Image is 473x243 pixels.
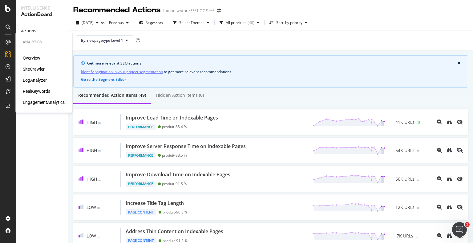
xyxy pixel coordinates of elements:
div: Performance [126,152,156,159]
a: SiteCrawler [23,66,45,72]
div: Intelligence [21,5,63,11]
div: Hidden Action Items (0) [156,92,204,98]
div: magnifying-glass-plus [437,205,442,210]
div: produit - 88.5 % [162,153,187,158]
span: 1 [465,222,470,227]
div: Performance [126,181,156,187]
div: binoculars [447,148,452,153]
img: Equal [417,179,419,181]
span: High [87,119,97,125]
div: Page Content [126,209,156,215]
div: produit - 91.2 % [163,238,188,243]
div: binoculars [447,176,452,181]
div: eye-slash [457,233,463,238]
div: All priorities [226,21,246,25]
img: Equal [98,122,101,124]
div: eye-slash [457,205,463,210]
div: Improve Download Time on Indexable Pages [126,171,230,178]
a: EngagementAnalytics [23,99,65,105]
div: Improve Load Time on Indexable Pages [126,114,218,121]
div: Select Themes [179,21,204,25]
a: Identify pagination in your project segmentation [81,69,163,75]
div: produit - 88.4 % [162,124,187,129]
span: High [87,147,97,153]
div: binoculars [447,233,452,238]
a: binoculars [447,176,452,182]
a: binoculars [447,233,452,239]
div: eye-slash [457,148,463,153]
span: High [87,176,97,182]
img: Equal [97,207,100,209]
div: Increase Title Tag Length [126,200,184,207]
span: 41K URLs [395,119,414,125]
div: to get more relevant recommendations . [81,69,460,75]
div: produit - 91.5 % [162,182,187,186]
a: binoculars [447,147,452,153]
button: Sort: by priority [267,18,310,28]
a: ACTIONS [21,28,64,35]
button: Previous [107,18,131,28]
button: [DATE] [73,18,101,28]
a: LogAnalyzer [23,77,47,83]
span: 12K URLs [395,204,414,210]
span: 54K URLs [395,147,414,154]
img: Equal [416,236,418,237]
div: Recommended Action Items (49) [78,92,146,98]
div: Get more relevant SEO actions [87,61,458,66]
div: binoculars [447,120,452,124]
span: 2025 Aug. 15th [82,20,94,25]
div: magnifying-glass-plus [437,120,442,124]
div: info banner [73,55,468,88]
img: Equal [98,179,101,181]
a: Overview [23,55,40,61]
span: vs [101,20,107,26]
button: By: newpagetype Level 1 [76,35,133,45]
div: Recommended Actions [73,5,161,15]
img: Equal [98,150,101,152]
img: Equal [417,150,419,152]
a: binoculars [447,119,452,125]
div: Improve Server Response Time on Indexable Pages [126,143,246,150]
button: Go to the Segment Editor [81,77,126,82]
div: Analytics [23,40,65,45]
div: Address Thin Content on Indexable Pages [126,228,223,235]
div: arrow-right-arrow-left [217,9,221,13]
a: binoculars [447,204,452,210]
span: Low [87,233,96,239]
div: ActionBoard [21,11,63,18]
div: eye-slash [457,120,463,124]
div: magnifying-glass-plus [437,148,442,153]
img: Equal [417,207,419,209]
span: By: newpagetype Level 1 [81,38,123,43]
div: magnifying-glass-plus [437,176,442,181]
div: ACTIONS [21,28,36,35]
span: Segments [146,20,163,25]
span: 7K URLs [397,233,413,239]
div: ( 48 ) [248,21,254,25]
div: Sort: by priority [276,21,302,25]
button: close banner [456,60,462,67]
div: produit - 90.8 % [163,210,188,214]
div: eye-slash [457,176,463,181]
img: Equal [97,236,100,237]
span: 56K URLs [395,176,414,182]
button: All priorities(48) [217,18,262,28]
button: Select Themes [171,18,212,28]
button: Segments [136,18,165,28]
span: Previous [107,20,124,25]
div: Performance [126,124,156,130]
iframe: Intercom live chat [452,222,467,237]
a: RealKeywords [23,88,50,94]
span: Low [87,204,96,210]
div: magnifying-glass-plus [437,233,442,238]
